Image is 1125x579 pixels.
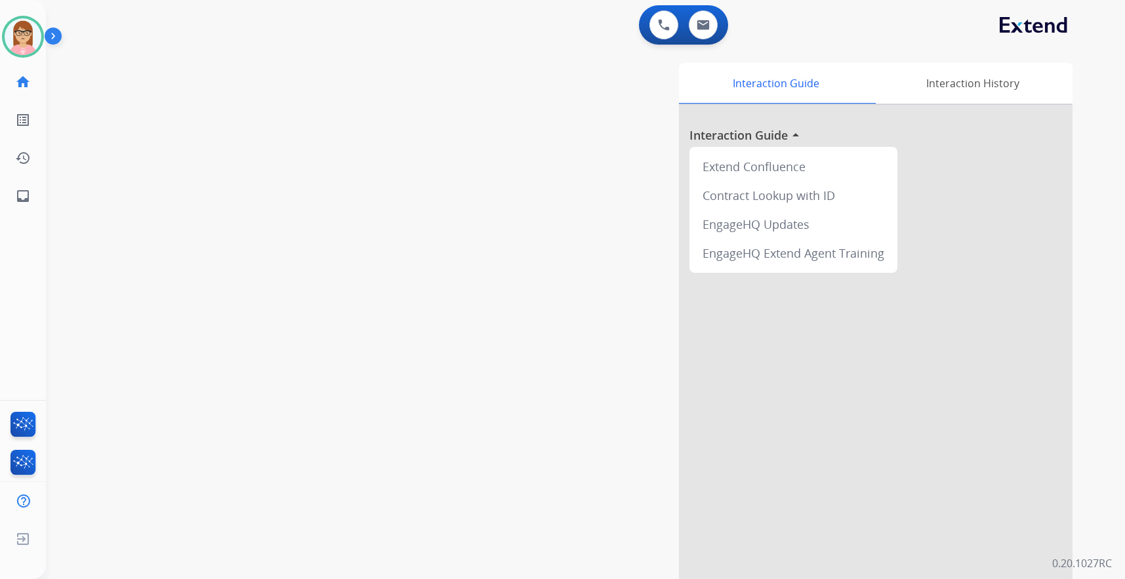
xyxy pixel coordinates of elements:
[695,152,892,181] div: Extend Confluence
[15,112,31,128] mat-icon: list_alt
[15,188,31,204] mat-icon: inbox
[695,210,892,239] div: EngageHQ Updates
[695,239,892,268] div: EngageHQ Extend Agent Training
[872,63,1073,104] div: Interaction History
[695,181,892,210] div: Contract Lookup with ID
[1052,555,1112,571] p: 0.20.1027RC
[5,18,41,55] img: avatar
[679,63,872,104] div: Interaction Guide
[15,74,31,90] mat-icon: home
[15,150,31,166] mat-icon: history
